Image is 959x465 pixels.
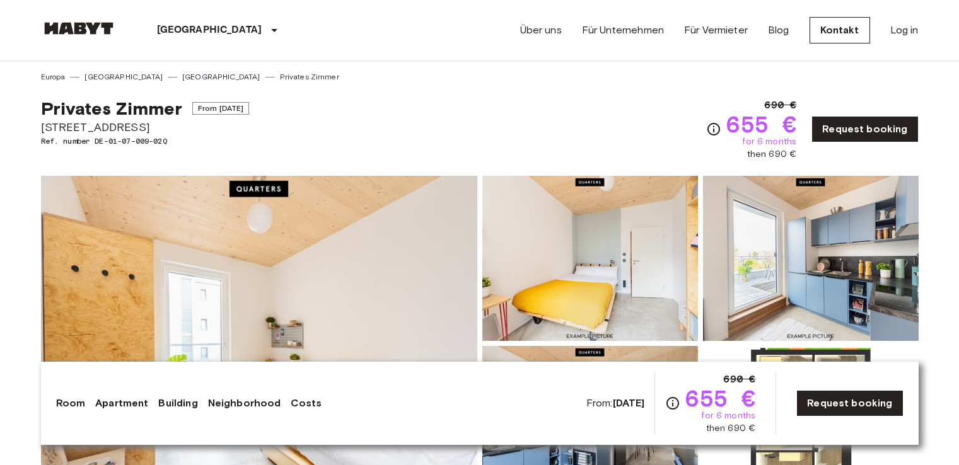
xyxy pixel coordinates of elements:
[158,396,197,411] a: Building
[726,113,796,135] span: 655 €
[157,23,262,38] p: [GEOGRAPHIC_DATA]
[665,396,680,411] svg: Check cost overview for full price breakdown. Please note that discounts apply to new joiners onl...
[482,176,698,341] img: Picture of unit DE-01-07-009-02Q
[182,71,260,83] a: [GEOGRAPHIC_DATA]
[41,135,250,147] span: Ref. number DE-01-07-009-02Q
[701,410,755,422] span: for 6 months
[747,148,797,161] span: then 690 €
[84,71,163,83] a: [GEOGRAPHIC_DATA]
[768,23,789,38] a: Blog
[586,396,645,410] span: From:
[811,116,918,142] a: Request booking
[684,23,748,38] a: Für Vermieter
[723,372,755,387] span: 690 €
[810,17,870,43] a: Kontakt
[706,422,756,435] span: then 690 €
[41,71,66,83] a: Europa
[208,396,281,411] a: Neighborhood
[56,396,86,411] a: Room
[613,397,645,409] b: [DATE]
[706,122,721,137] svg: Check cost overview for full price breakdown. Please note that discounts apply to new joiners onl...
[685,387,755,410] span: 655 €
[291,396,322,411] a: Costs
[520,23,562,38] a: Über uns
[796,390,903,416] a: Request booking
[41,98,182,119] span: Privates Zimmer
[890,23,919,38] a: Log in
[41,22,117,35] img: Habyt
[742,135,796,148] span: for 6 months
[41,119,250,135] span: [STREET_ADDRESS]
[95,396,148,411] a: Apartment
[192,102,250,115] span: From [DATE]
[703,176,919,341] img: Picture of unit DE-01-07-009-02Q
[280,71,339,83] a: Privates Zimmer
[582,23,664,38] a: Für Unternehmen
[764,98,796,113] span: 690 €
